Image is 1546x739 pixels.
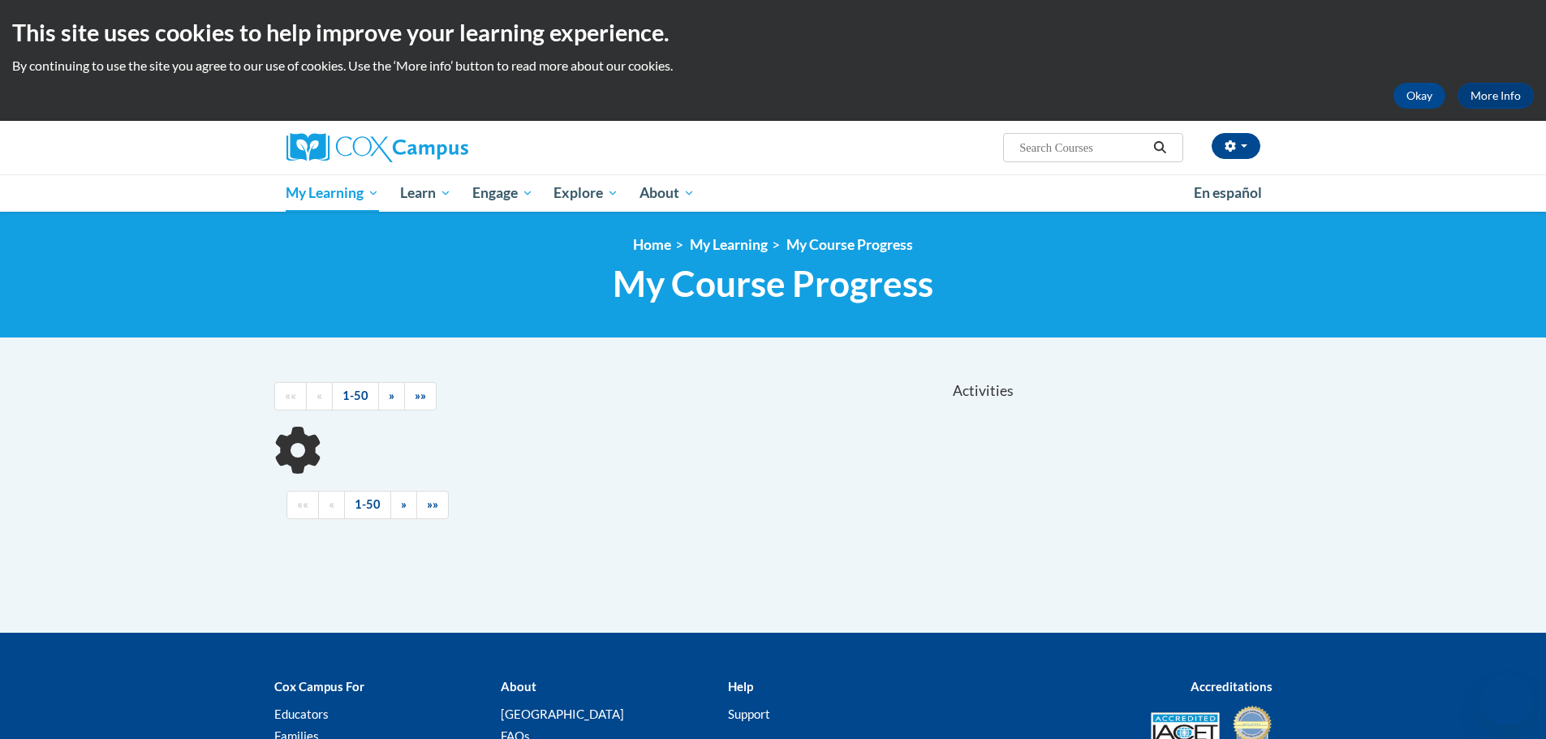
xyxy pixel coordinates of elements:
a: [GEOGRAPHIC_DATA] [501,707,624,721]
span: »» [427,497,438,511]
span: «« [285,389,296,402]
button: Search [1148,138,1172,157]
iframe: Button to launch messaging window [1481,674,1533,726]
span: «« [297,497,308,511]
a: My Course Progress [786,236,913,253]
a: 1-50 [344,491,391,519]
span: Engage [472,183,533,203]
p: By continuing to use the site you agree to our use of cookies. Use the ‘More info’ button to read... [12,57,1534,75]
a: My Learning [276,174,390,212]
a: Cox Campus [286,133,595,162]
img: Cox Campus [286,133,468,162]
span: Learn [400,183,451,203]
a: Previous [306,382,333,410]
button: Okay [1393,83,1445,109]
b: Accreditations [1191,679,1273,694]
a: Explore [543,174,629,212]
span: « [317,389,322,402]
a: End [404,382,437,410]
a: Home [633,236,671,253]
span: Explore [553,183,618,203]
a: Support [728,707,770,721]
a: 1-50 [332,382,379,410]
a: Engage [462,174,544,212]
button: Account Settings [1212,133,1260,159]
a: Next [390,491,417,519]
input: Search Courses [1018,138,1148,157]
a: Previous [318,491,345,519]
a: Begining [286,491,319,519]
span: »» [415,389,426,402]
b: Help [728,679,753,694]
b: About [501,679,536,694]
a: En español [1183,176,1273,210]
span: Activities [953,382,1014,400]
a: About [629,174,705,212]
span: About [640,183,695,203]
a: More Info [1458,83,1534,109]
span: My Course Progress [613,262,933,305]
span: My Learning [286,183,379,203]
h2: This site uses cookies to help improve your learning experience. [12,16,1534,49]
span: « [329,497,334,511]
a: Next [378,382,405,410]
a: Educators [274,707,329,721]
div: Main menu [262,174,1285,212]
b: Cox Campus For [274,679,364,694]
a: Learn [390,174,462,212]
a: End [416,491,449,519]
span: » [401,497,407,511]
a: Begining [274,382,307,410]
a: My Learning [690,236,768,253]
span: En español [1194,184,1262,201]
span: » [389,389,394,402]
